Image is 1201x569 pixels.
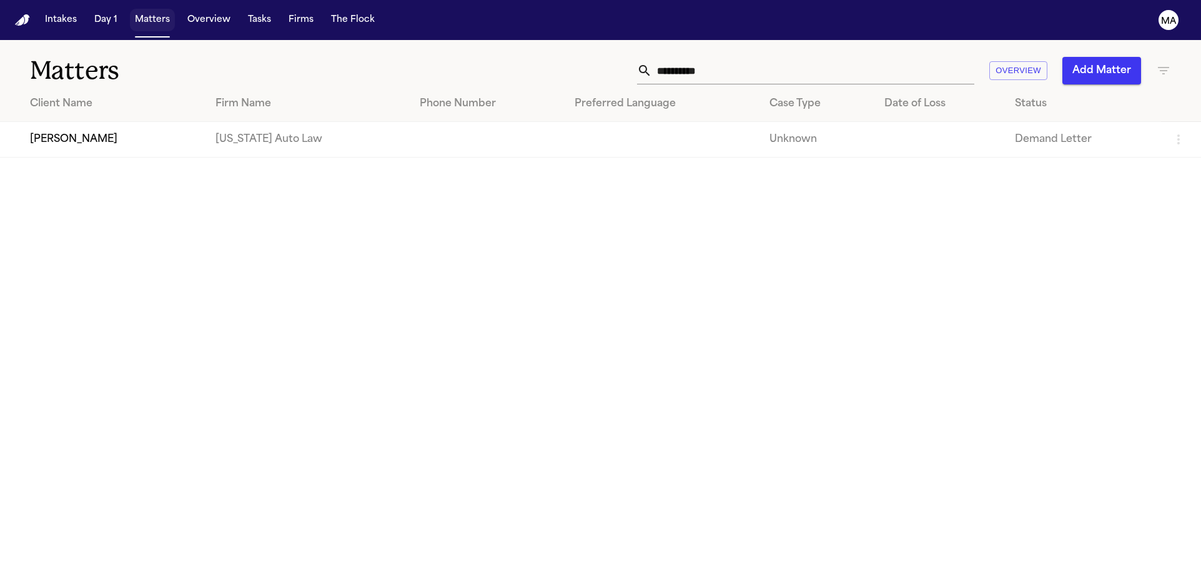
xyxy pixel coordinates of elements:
[40,9,82,31] button: Intakes
[182,9,235,31] button: Overview
[130,9,175,31] button: Matters
[1015,96,1151,111] div: Status
[326,9,380,31] button: The Flock
[420,96,555,111] div: Phone Number
[15,14,30,26] img: Finch Logo
[769,96,864,111] div: Case Type
[243,9,276,31] button: Tasks
[89,9,122,31] button: Day 1
[1062,57,1141,84] button: Add Matter
[215,96,400,111] div: Firm Name
[1161,17,1177,26] text: MA
[205,122,410,158] td: [US_STATE] Auto Law
[30,96,195,111] div: Client Name
[989,61,1047,81] button: Overview
[575,96,750,111] div: Preferred Language
[15,14,30,26] a: Home
[284,9,319,31] button: Firms
[1005,122,1161,158] td: Demand Letter
[30,55,362,86] h1: Matters
[884,96,995,111] div: Date of Loss
[759,122,874,158] td: Unknown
